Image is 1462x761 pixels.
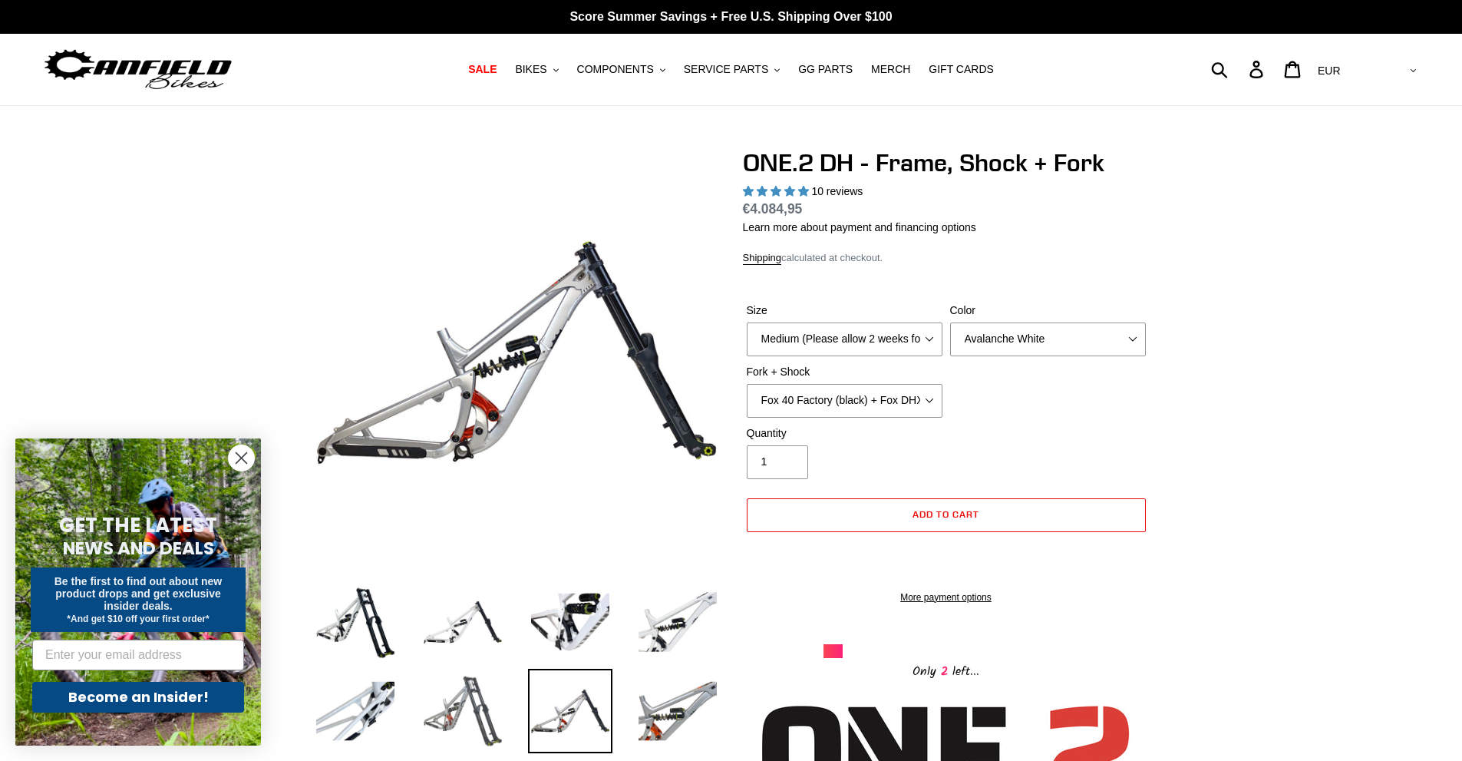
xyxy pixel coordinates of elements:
button: SERVICE PARTS [676,59,787,80]
img: Load image into Gallery viewer, ONE.2 DH - Frame, Shock + Fork [313,669,398,753]
img: Load image into Gallery viewer, ONE.2 DH - Frame, Shock + Fork [635,669,720,753]
span: SALE [468,63,497,76]
a: More payment options [747,591,1146,604]
img: Load image into Gallery viewer, ONE.2 DH - Frame, Shock + Fork [635,580,720,664]
input: Enter your email address [32,640,244,670]
a: Learn more about payment and financing options [743,221,976,233]
iframe: PayPal-paypal [747,540,1146,574]
span: GG PARTS [798,63,853,76]
a: GG PARTS [790,59,860,80]
span: 10 reviews [811,185,863,197]
label: Color [950,303,1146,319]
img: Load image into Gallery viewer, ONE.2 DH - Frame, Shock + Fork [421,580,505,664]
span: BIKES [515,63,546,76]
span: 5.00 stars [743,185,812,197]
span: €4.084,95 [743,201,803,217]
img: Load image into Gallery viewer, ONE.2 DH - Frame, Shock + Fork [528,580,612,664]
input: Search [1219,52,1259,86]
label: Fork + Shock [747,364,942,380]
div: Only left... [823,658,1069,682]
button: Close dialog [228,445,255,471]
h1: ONE.2 DH - Frame, Shock + Fork [743,148,1150,177]
button: Become an Insider! [32,682,244,713]
span: NEWS AND DEALS [63,536,214,561]
button: BIKES [507,59,566,80]
img: Canfield Bikes [42,45,234,94]
span: *And get $10 off your first order* [67,614,209,624]
img: Load image into Gallery viewer, ONE.2 DH - Frame, Shock + Fork [313,580,398,664]
span: MERCH [871,63,910,76]
span: GIFT CARDS [929,63,994,76]
button: COMPONENTS [569,59,673,80]
label: Quantity [747,425,942,442]
img: Load image into Gallery viewer, ONE.2 DH - Frame, Shock + Fork [528,669,612,753]
img: Load image into Gallery viewer, ONE.2 DH - Frame, Shock + Fork [421,669,505,753]
a: SALE [460,59,504,80]
span: 2 [936,662,952,681]
div: calculated at checkout. [743,250,1150,266]
span: Add to cart [913,508,979,520]
span: GET THE LATEST [59,511,217,539]
button: Add to cart [747,498,1146,532]
a: MERCH [863,59,918,80]
span: Be the first to find out about new product drops and get exclusive insider deals. [54,575,223,612]
span: COMPONENTS [577,63,654,76]
a: Shipping [743,252,782,265]
span: SERVICE PARTS [684,63,768,76]
label: Size [747,303,942,319]
a: GIFT CARDS [921,59,1002,80]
